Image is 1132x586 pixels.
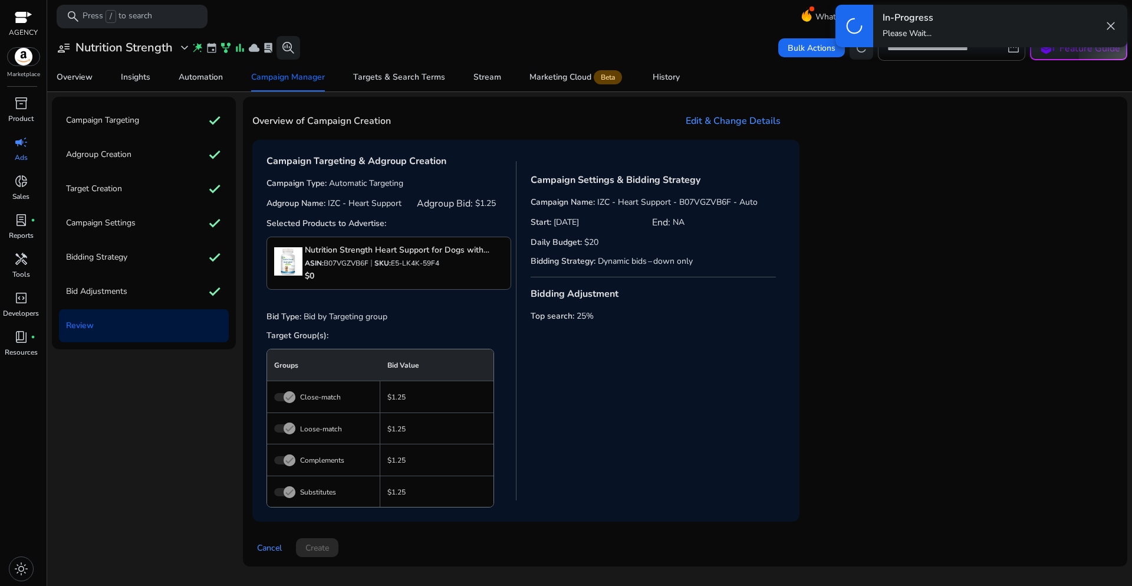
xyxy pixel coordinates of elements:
p: Close-match [300,392,341,402]
h4: Selected Products to Advertise: [266,218,512,230]
p: [DATE] [554,217,579,228]
p: Product [8,113,34,124]
p: Bid by Targeting group [304,311,387,323]
span: user_attributes [57,41,71,55]
p: NA [673,217,685,228]
p: Sales [12,191,29,202]
p: Dynamic bids – down only [598,256,693,267]
p: $1.25 [387,487,493,497]
p: $20 [584,237,598,248]
mat-icon: check [208,248,222,267]
p: Adgroup Creation [66,145,131,164]
span: expand_more [177,41,192,55]
p: AGENCY [9,27,38,38]
span: search [66,9,80,24]
span: What's New [815,6,861,27]
p: $1.25 [475,198,496,209]
span: cloud [248,42,260,54]
span: Bid Type: [266,311,512,323]
span: E5-LK4K-59F4 [391,258,439,268]
span: Adgroup Bid: [417,197,496,211]
p: IZC - Heart Support - B07VGZVB6F - Auto [597,197,758,208]
span: refresh [854,41,868,55]
span: family_history [220,42,232,54]
span: wand_stars [192,42,203,54]
span: book_4 [14,330,28,344]
p: Resources [5,347,38,358]
div: History [653,73,680,81]
span: Cancel [257,542,282,554]
mat-icon: check [208,111,222,130]
span: Daily Budget: [531,237,758,248]
h3: Campaign Targeting & Adgroup Creation [266,154,512,168]
span: event [206,42,218,54]
p: Campaign Targeting [66,111,139,130]
p: Substitutes [300,487,336,497]
span: / [106,10,116,23]
p: $1.25 [387,424,493,434]
div: Automation [179,73,223,81]
span: Start: [531,217,579,228]
div: Campaign Manager [251,73,325,81]
p: Reports [9,230,34,241]
p: Automatic Targeting [329,178,403,189]
span: fiber_manual_record [31,335,35,339]
span: light_mode [14,562,28,576]
span: code_blocks [14,291,28,305]
mat-icon: check [208,145,222,164]
p: Bidding Strategy [66,248,127,267]
span: campaign [14,135,28,149]
span: Top search: [531,310,618,322]
p: Loose-match [300,424,342,434]
img: amazon.svg [8,48,40,66]
span: Beta [594,70,622,84]
span: lab_profile [14,213,28,227]
span: Campaign Name: [531,197,758,208]
h3: Campaign Settings & Bidding Strategy [531,173,758,187]
h3: Bidding Adjustment [531,287,618,301]
p: 25% [577,310,594,322]
p: Groups [274,361,373,370]
span: Bulk Actions [788,42,835,54]
span: Bidding Strategy: [531,256,758,267]
mat-icon: check [208,179,222,198]
p: Review [66,316,94,335]
div: Insights [121,73,150,81]
p: $0 [305,270,504,282]
span: End: [652,215,685,230]
h3: Edit & Change Details [686,114,781,128]
p: Bid Value [387,361,486,370]
span: Adgroup Name: [266,198,402,209]
span: inventory_2 [14,96,28,110]
span: close [1104,19,1118,33]
p: Marketplace [7,70,40,79]
h4: In-Progress [883,12,933,24]
h4: Nutrition Strength Heart Support for Dogs with Taurine & Carnitine, Promote Blood Circulation, Su... [305,244,504,256]
button: Cancel [252,538,287,557]
span: progress_activity [841,13,867,39]
p: $1.25 [387,392,493,402]
div: Stream [473,73,501,81]
p: Target Creation [66,179,122,198]
p: Press to search [83,10,152,23]
span: lab_profile [262,42,274,54]
span: B07VGZVB6F [324,258,368,268]
p: Ads [15,152,28,163]
div: Targets & Search Terms [353,73,445,81]
p: Tools [12,269,30,280]
mat-icon: check [208,214,222,233]
span: school [1038,40,1055,57]
p: SKU: [374,258,439,268]
button: search_insights [277,36,300,60]
span: fiber_manual_record [31,218,35,222]
p: Complements [300,456,344,465]
p: Bid Adjustments [66,282,127,301]
p: ASIN: [305,258,368,268]
span: handyman [14,252,28,266]
p: IZC - Heart Support [328,198,402,209]
span: Target Group(s): [266,330,512,342]
p: Campaign Settings [66,214,136,233]
span: Campaign Type: [266,178,512,189]
span: donut_small [14,174,28,188]
p: $1.25 [387,456,493,465]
